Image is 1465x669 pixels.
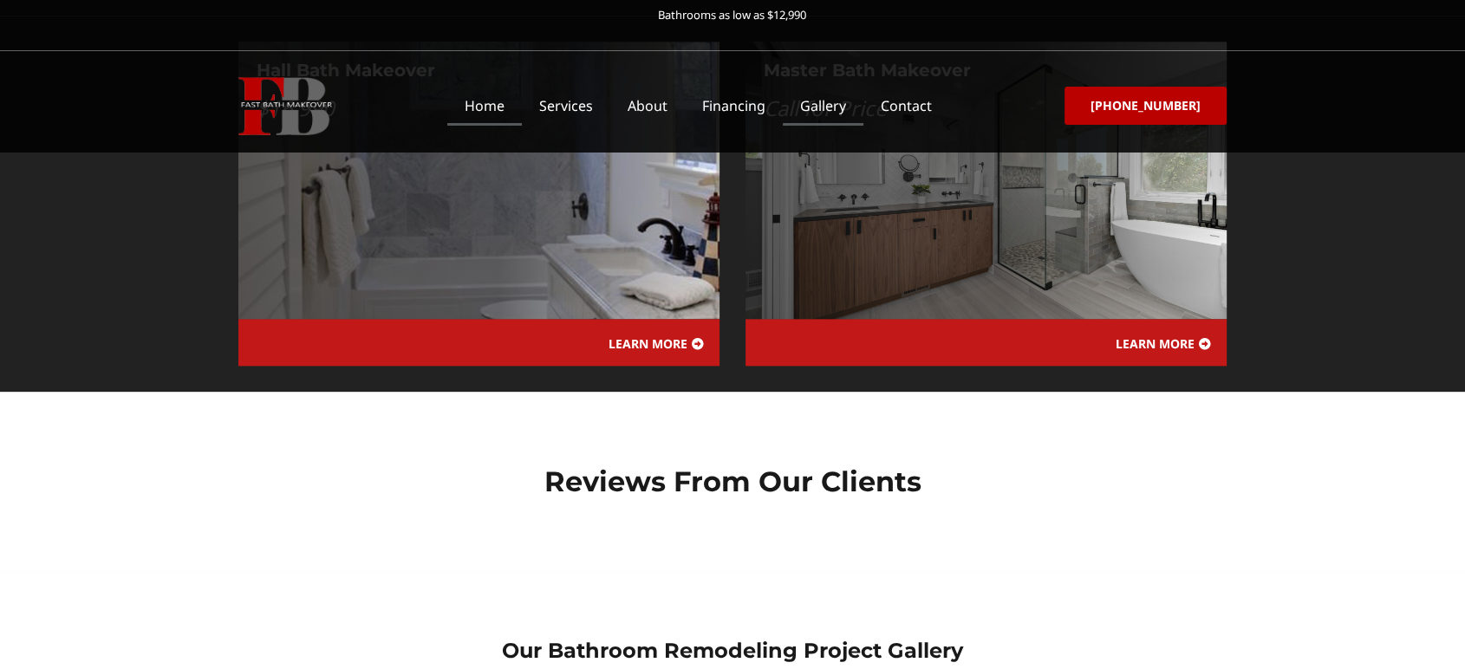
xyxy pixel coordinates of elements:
[238,637,1227,664] h3: Our Bathroom Remodeling Project Gallery
[1109,328,1218,357] a: LEARN MORE
[863,86,949,126] a: Contact
[1116,338,1195,350] span: LEARN MORE
[238,77,332,135] img: Fast Bath Makeover icon
[609,338,687,350] span: LEARN MORE
[522,86,610,126] a: Services
[602,328,711,357] a: LEARN MORE
[247,465,1218,498] h4: Reviews From Our Clients
[1065,87,1227,125] a: [PHONE_NUMBER]
[1091,100,1201,112] span: [PHONE_NUMBER]
[783,86,863,126] a: Gallery
[447,86,522,126] a: Home
[610,86,685,126] a: About
[685,86,783,126] a: Financing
